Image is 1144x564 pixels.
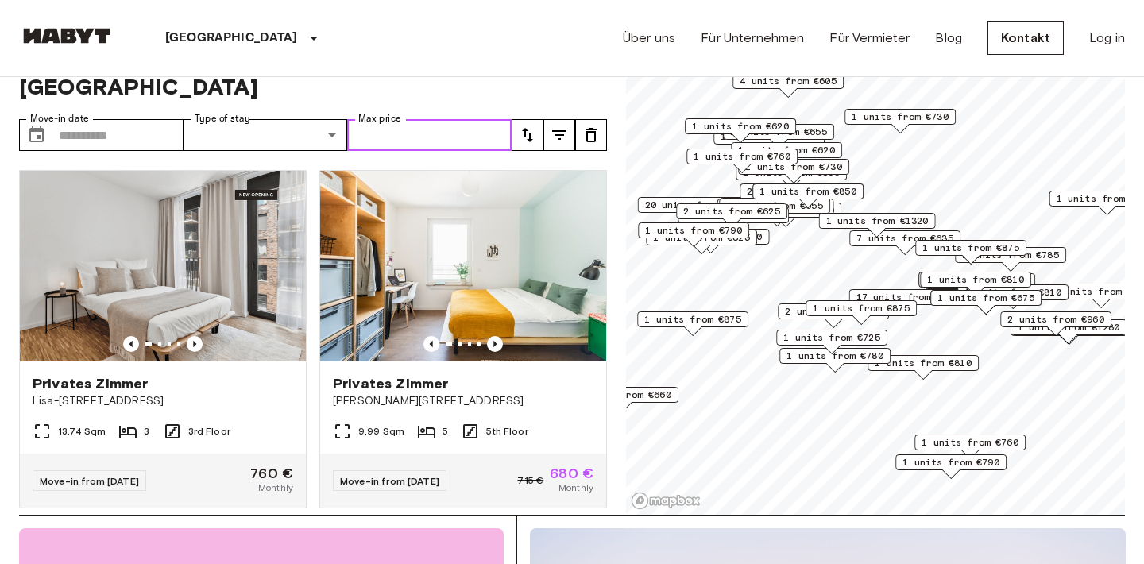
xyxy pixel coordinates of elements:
canvas: Map [626,27,1125,515]
span: 1 units from €620 [692,119,789,133]
label: Max price [358,112,401,126]
span: 1 units from €760 [922,435,1018,450]
span: 3 [144,424,149,438]
span: Lisa-[STREET_ADDRESS] [33,393,293,409]
div: Map marker [736,164,847,189]
span: 1 units from €620 [738,143,835,157]
button: Previous image [487,336,503,352]
span: 1 units from €810 [875,356,972,370]
span: 3 units from €655 [726,199,823,213]
a: Marketing picture of unit DE-01-489-305-002Previous imagePrevious imagePrivates ZimmerLisa-[STREE... [19,170,307,508]
a: Über uns [623,29,675,48]
img: Marketing picture of unit DE-01-489-305-002 [20,171,306,361]
div: Map marker [849,230,960,255]
button: tune [543,119,575,151]
span: 1 units from €1150 [660,230,763,244]
a: Marketing picture of unit DE-01-08-020-03QPrevious imagePrevious imagePrivates Zimmer[PERSON_NAME... [319,170,607,508]
div: Map marker [930,290,1042,315]
button: tune [575,119,607,151]
span: Monthly [258,481,293,495]
span: 7 units from €635 [856,231,953,245]
span: Privates Zimmer [33,374,148,393]
div: Map marker [849,289,966,314]
button: Previous image [187,336,203,352]
img: Habyt [19,28,114,44]
span: 1 units from €675 [937,291,1034,305]
div: Map marker [895,454,1007,479]
div: Map marker [776,330,887,354]
div: Map marker [637,311,748,336]
div: Map marker [676,203,787,228]
div: Map marker [844,109,956,133]
span: 5 [443,424,448,438]
span: 2 units from €760 [737,203,834,218]
div: Map marker [638,222,749,247]
div: Map marker [920,272,1031,296]
span: 1 units from €730 [852,110,949,124]
span: 1 units from €725 [783,330,880,345]
span: 1 units from €875 [922,241,1019,255]
span: 1 units from €875 [644,312,741,326]
button: tune [512,119,543,151]
span: 1 units from €730 [745,160,842,174]
div: Map marker [819,213,936,238]
span: 4 units from €605 [740,74,837,88]
span: 1 units from €780 [786,349,883,363]
span: 13.74 Sqm [58,424,106,438]
div: Map marker [915,240,1026,265]
div: Map marker [732,73,844,98]
span: 715 € [517,473,543,488]
a: Für Unternehmen [701,29,804,48]
a: Log in [1089,29,1125,48]
span: 1 units from €790 [902,455,999,469]
span: 2 units from €865 [785,304,882,319]
span: Move-in from [DATE] [40,475,139,487]
span: 5th Floor [486,424,528,438]
span: 1 units from €785 [962,248,1059,262]
div: Map marker [740,183,851,208]
div: Map marker [638,197,755,222]
span: 3rd Floor [188,424,230,438]
span: 1 units from €810 [964,285,1061,299]
div: Map marker [685,118,796,143]
div: Map marker [868,355,979,380]
span: 1 units from €1280 [1018,320,1120,334]
span: 680 € [550,466,593,481]
div: Map marker [918,272,1030,296]
span: Move-in from [DATE] [340,475,439,487]
span: 1 units from €1320 [826,214,929,228]
div: Map marker [719,198,830,222]
span: 1 units from €850 [759,184,856,199]
div: Map marker [1000,311,1111,336]
span: Monthly [558,481,593,495]
span: 17 units from €650 [856,290,959,304]
span: 1 units from €810 [927,272,1024,287]
a: Kontakt [987,21,1064,55]
span: 9.99 Sqm [358,424,404,438]
span: 760 € [250,466,293,481]
div: Map marker [914,435,1026,459]
span: 1 units from €660 [574,388,671,402]
span: Privates Zimmer [333,374,448,393]
img: Marketing picture of unit DE-01-08-020-03Q [320,171,606,361]
div: Map marker [717,199,834,223]
button: Previous image [423,336,439,352]
div: Map marker [806,300,917,325]
span: 1 units from €790 [645,223,742,238]
span: 1 units from €875 [813,301,910,315]
p: [GEOGRAPHIC_DATA] [165,29,298,48]
button: Choose date [21,119,52,151]
button: Previous image [123,336,139,352]
span: [PERSON_NAME][STREET_ADDRESS] [333,393,593,409]
span: 20 units from €655 [645,198,748,212]
span: 2 units from €625 [683,204,780,218]
div: Map marker [686,149,798,173]
div: Map marker [779,348,891,373]
span: 2 units from €655 [730,125,827,139]
a: Blog [935,29,962,48]
div: Map marker [731,142,842,167]
label: Move-in date [30,112,89,126]
a: Für Vermieter [829,29,910,48]
a: Mapbox logo [631,492,701,510]
span: 1 units from €760 [694,149,790,164]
